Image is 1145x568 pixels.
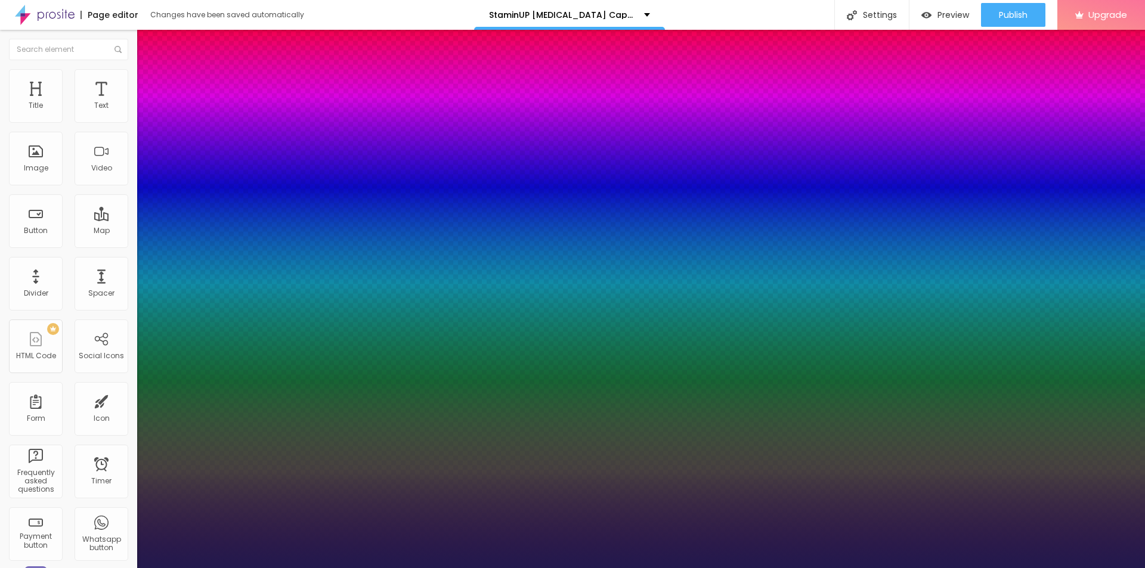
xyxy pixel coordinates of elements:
button: Preview [909,3,981,27]
input: Search element [9,39,128,60]
div: Spacer [88,289,114,297]
div: Video [91,164,112,172]
div: Map [94,226,110,235]
div: Social Icons [79,352,124,360]
span: Upgrade [1088,10,1127,20]
div: Icon [94,414,110,423]
div: Text [94,101,109,110]
div: Whatsapp button [78,535,125,553]
p: StaminUP [MEDICAL_DATA] Capsules [GEOGRAPHIC_DATA] [489,11,635,19]
div: Page editor [81,11,138,19]
div: Divider [24,289,48,297]
img: view-1.svg [921,10,932,20]
div: Timer [91,477,112,485]
button: Publish [981,3,1045,27]
span: Publish [999,10,1028,20]
div: Changes have been saved automatically [150,11,304,18]
div: Button [24,226,48,235]
div: Title [29,101,43,110]
img: Icone [847,10,857,20]
img: Icone [114,46,122,53]
div: HTML Code [16,352,56,360]
div: Image [24,164,48,172]
div: Frequently asked questions [12,468,59,494]
span: Preview [937,10,969,20]
div: Form [27,414,45,423]
div: Payment button [12,532,59,550]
